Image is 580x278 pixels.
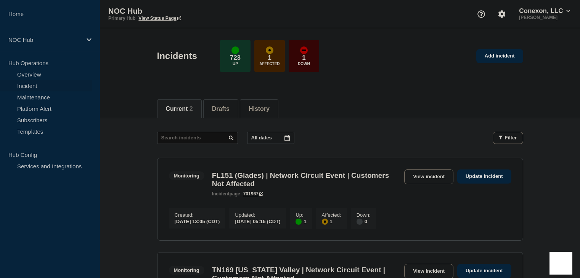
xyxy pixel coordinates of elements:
span: incident [212,191,230,197]
button: Account settings [494,6,510,22]
p: Created : [175,212,220,218]
button: Filter [493,132,523,144]
p: Primary Hub [108,16,135,21]
iframe: Help Scout Beacon - Open [549,252,572,275]
p: Affected [259,62,280,66]
h1: Incidents [157,51,197,61]
p: [PERSON_NAME] [517,15,572,20]
div: up [296,219,302,225]
button: Support [473,6,489,22]
p: Up : [296,212,306,218]
p: 1 [268,54,271,62]
button: Conexon, LLC [517,7,572,15]
button: All dates [247,132,294,144]
p: NOC Hub [108,7,261,16]
p: page [212,191,240,197]
div: disabled [357,219,363,225]
button: Drafts [212,105,230,112]
span: Monitoring [169,171,204,180]
a: Update incident [457,264,511,278]
p: 723 [230,54,241,62]
div: 1 [296,218,306,225]
button: Current 2 [166,105,193,112]
div: 0 [357,218,371,225]
div: up [231,46,239,54]
span: Filter [505,135,517,141]
a: 701967 [243,191,263,197]
p: 1 [302,54,305,62]
p: All dates [251,135,272,141]
div: affected [266,46,273,54]
span: 2 [190,105,193,112]
span: Monitoring [169,266,204,275]
p: Affected : [322,212,341,218]
a: View Status Page [138,16,181,21]
p: Updated : [235,212,280,218]
div: [DATE] 05:15 (CDT) [235,218,280,224]
p: Up [233,62,238,66]
a: Update incident [457,169,511,184]
a: Add incident [476,49,523,63]
div: [DATE] 13:05 (CDT) [175,218,220,224]
p: Down [298,62,310,66]
p: NOC Hub [8,37,82,43]
input: Search incidents [157,132,238,144]
h3: FL151 (Glades) | Network Circuit Event | Customers Not Affected [212,171,400,188]
p: Down : [357,212,371,218]
div: 1 [322,218,341,225]
a: View incident [404,169,453,184]
div: down [300,46,308,54]
div: affected [322,219,328,225]
button: History [249,105,270,112]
